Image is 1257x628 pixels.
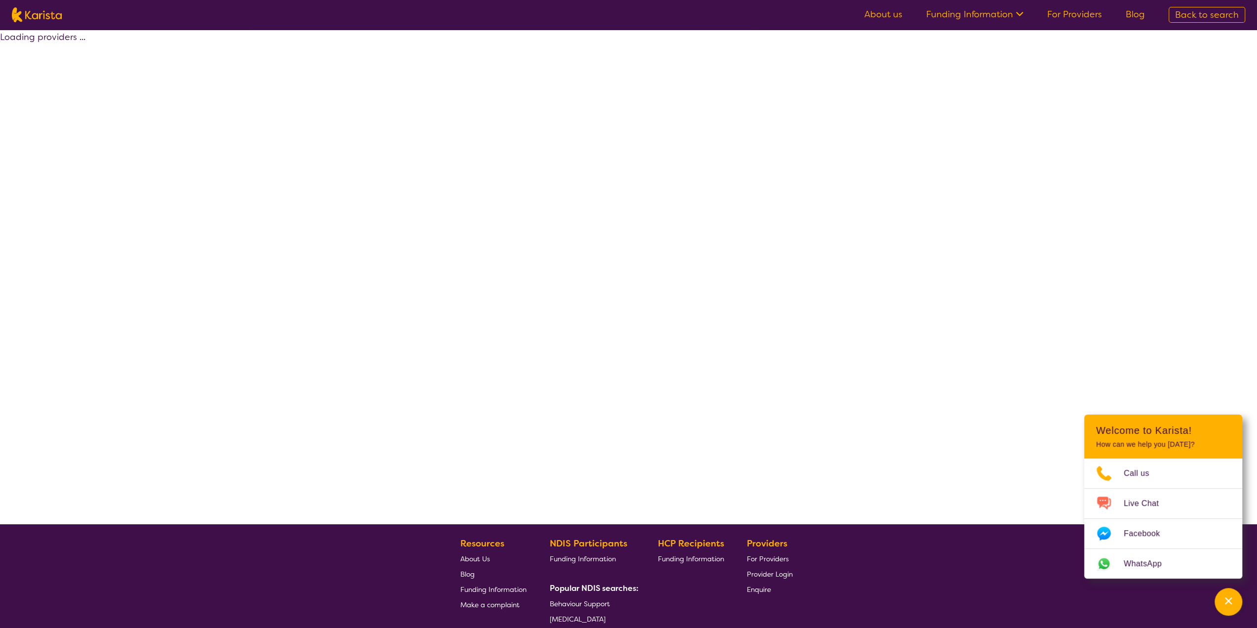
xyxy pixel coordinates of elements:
a: Web link opens in a new tab. [1084,549,1242,579]
a: Blog [1126,8,1145,20]
span: Live Chat [1124,496,1171,511]
a: Enquire [747,582,793,597]
a: About us [864,8,902,20]
h2: Welcome to Karista! [1096,424,1230,436]
span: Funding Information [657,554,724,563]
span: Behaviour Support [550,599,610,608]
span: Back to search [1175,9,1239,21]
img: Karista logo [12,7,62,22]
span: Facebook [1124,526,1172,541]
a: Funding Information [460,582,527,597]
b: Popular NDIS searches: [550,583,639,593]
a: Funding Information [926,8,1023,20]
span: About Us [460,554,490,563]
ul: Choose channel [1084,459,1242,579]
a: Provider Login [747,566,793,582]
a: Make a complaint [460,597,527,612]
span: Funding Information [460,585,527,594]
a: Funding Information [550,551,635,566]
span: Blog [460,570,475,579]
a: Back to search [1169,7,1245,23]
a: For Providers [747,551,793,566]
span: WhatsApp [1124,556,1174,571]
b: Resources [460,538,504,549]
a: Behaviour Support [550,596,635,611]
span: For Providers [747,554,789,563]
b: Providers [747,538,787,549]
a: [MEDICAL_DATA] [550,611,635,627]
a: For Providers [1047,8,1102,20]
span: [MEDICAL_DATA] [550,615,606,624]
p: How can we help you [DATE]? [1096,440,1230,449]
span: Funding Information [550,554,616,563]
span: Call us [1124,466,1161,481]
a: Funding Information [657,551,724,566]
button: Channel Menu [1215,588,1242,616]
a: Blog [460,566,527,582]
b: HCP Recipients [657,538,724,549]
b: NDIS Participants [550,538,627,549]
span: Make a complaint [460,600,520,609]
span: Provider Login [747,570,793,579]
a: About Us [460,551,527,566]
div: Channel Menu [1084,415,1242,579]
span: Enquire [747,585,771,594]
